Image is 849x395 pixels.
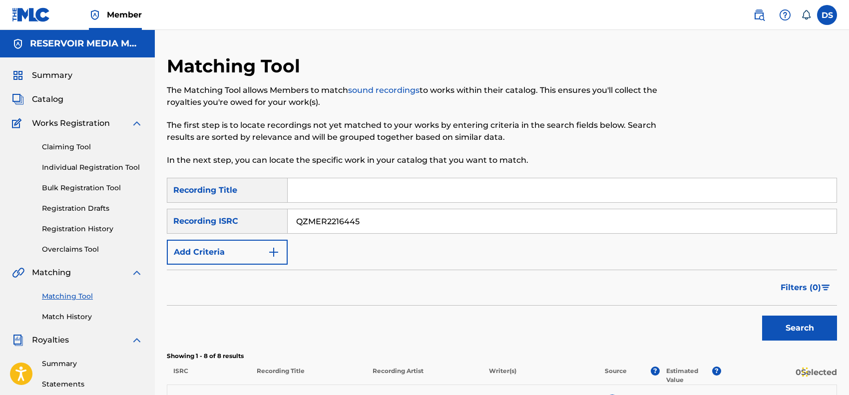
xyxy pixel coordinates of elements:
span: Royalties [32,334,69,346]
span: Summary [32,69,72,81]
img: search [753,9,765,21]
span: Works Registration [32,117,110,129]
p: Recording Title [250,367,366,385]
form: Search Form [167,178,837,346]
span: Catalog [32,93,63,105]
button: Filters (0) [775,275,837,300]
a: Summary [42,359,143,369]
a: Matching Tool [42,291,143,302]
p: The Matching Tool allows Members to match to works within their catalog. This ensures you'll coll... [167,84,683,108]
p: Writer(s) [482,367,598,385]
h2: Matching Tool [167,55,305,77]
a: Bulk Registration Tool [42,183,143,193]
a: Match History [42,312,143,322]
img: MLC Logo [12,7,50,22]
a: Public Search [749,5,769,25]
p: 0 Selected [721,367,837,385]
a: Statements [42,379,143,390]
img: 9d2ae6d4665cec9f34b9.svg [268,246,280,258]
a: Claiming Tool [42,142,143,152]
img: Catalog [12,93,24,105]
img: Summary [12,69,24,81]
p: Showing 1 - 8 of 8 results [167,352,837,361]
div: Drag [802,357,808,387]
img: expand [131,334,143,346]
span: Filters ( 0 ) [781,282,821,294]
p: In the next step, you can locate the specific work in your catalog that you want to match. [167,154,683,166]
span: Member [107,9,142,20]
a: CatalogCatalog [12,93,63,105]
p: Source [605,367,627,385]
img: Royalties [12,334,24,346]
button: Add Criteria [167,240,288,265]
div: Notifications [801,10,811,20]
span: ? [651,367,660,376]
a: Registration History [42,224,143,234]
img: expand [131,267,143,279]
p: Estimated Value [666,367,712,385]
p: The first step is to locate recordings not yet matched to your works by entering criteria in the ... [167,119,683,143]
button: Search [762,316,837,341]
a: Overclaims Tool [42,244,143,255]
img: Accounts [12,38,24,50]
div: User Menu [817,5,837,25]
span: Matching [32,267,71,279]
h5: RESERVOIR MEDIA MANAGEMENT INC [30,38,143,49]
img: Works Registration [12,117,25,129]
a: Individual Registration Tool [42,162,143,173]
img: expand [131,117,143,129]
img: Top Rightsholder [89,9,101,21]
img: Matching [12,267,24,279]
span: ? [712,367,721,376]
iframe: Resource Center [821,251,849,332]
a: sound recordings [348,85,420,95]
p: Recording Artist [366,367,482,385]
img: help [779,9,791,21]
a: Registration Drafts [42,203,143,214]
iframe: Chat Widget [799,347,849,395]
a: SummarySummary [12,69,72,81]
p: ISRC [167,367,250,385]
div: Help [775,5,795,25]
